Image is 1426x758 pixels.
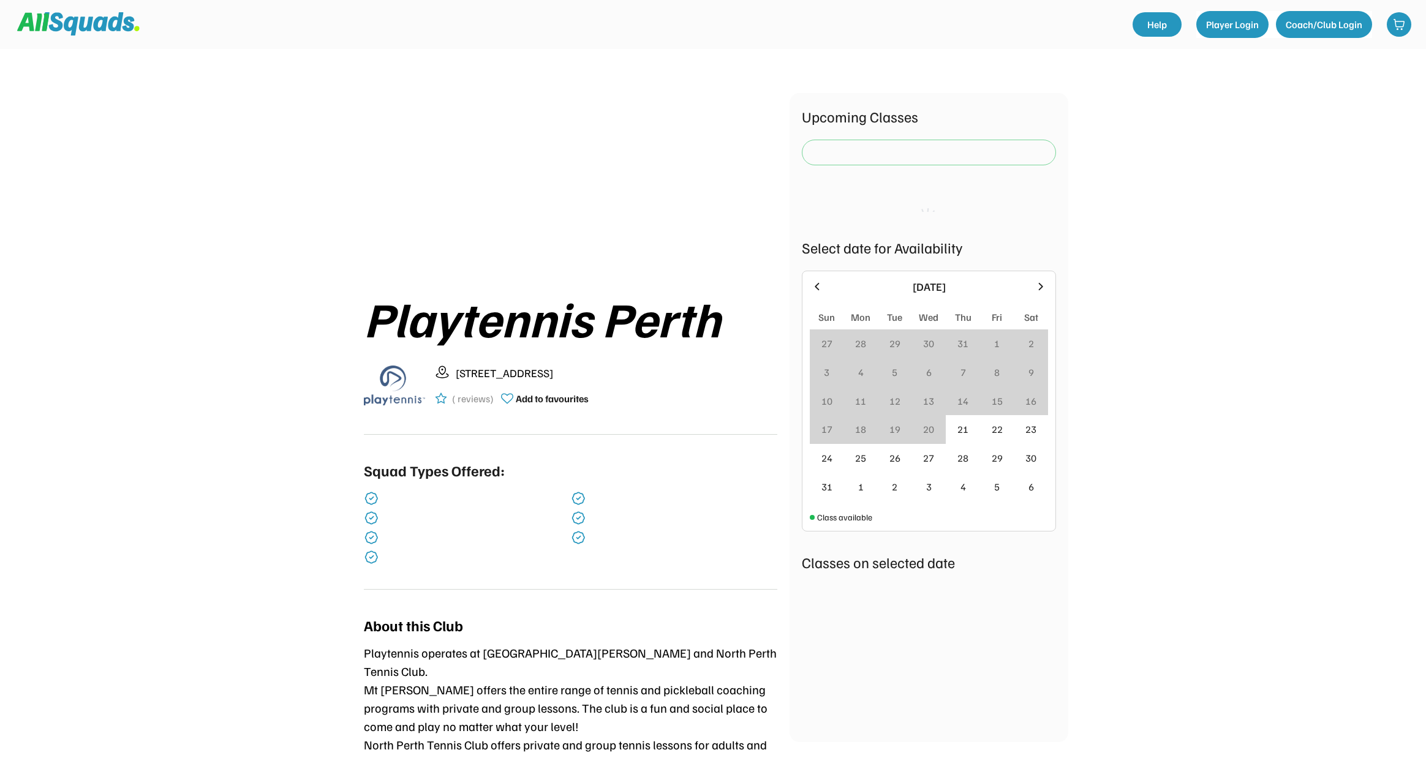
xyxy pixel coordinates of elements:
[994,336,1000,351] div: 1
[957,451,968,465] div: 28
[821,451,832,465] div: 24
[926,365,932,380] div: 6
[1028,336,1034,351] div: 2
[818,310,835,325] div: Sun
[858,479,864,494] div: 1
[923,422,934,437] div: 20
[855,422,866,437] div: 18
[955,310,971,325] div: Thu
[858,365,864,380] div: 4
[1276,11,1372,38] button: Coach/Club Login
[923,394,934,408] div: 13
[923,451,934,465] div: 27
[364,511,379,525] img: check-verified-01.svg
[957,422,968,437] div: 21
[402,93,739,276] img: yH5BAEAAAAALAAAAAABAAEAAAIBRAA7
[1133,12,1182,37] a: Help
[992,451,1003,465] div: 29
[1024,310,1038,325] div: Sat
[892,479,897,494] div: 2
[851,310,870,325] div: Mon
[1025,422,1036,437] div: 23
[855,394,866,408] div: 11
[821,394,832,408] div: 10
[824,365,829,380] div: 3
[571,491,586,506] img: check-verified-01.svg
[1025,394,1036,408] div: 16
[831,279,1027,295] div: [DATE]
[571,530,586,545] img: check-verified-01.svg
[960,365,966,380] div: 7
[960,479,966,494] div: 4
[821,479,832,494] div: 31
[17,12,140,36] img: Squad%20Logo.svg
[516,391,589,406] div: Add to favourites
[802,105,1056,127] div: Upcoming Classes
[364,355,425,416] img: playtennis%20blue%20logo%201.png
[364,291,777,345] div: Playtennis Perth
[992,422,1003,437] div: 22
[892,365,897,380] div: 5
[992,310,1002,325] div: Fri
[957,336,968,351] div: 31
[364,530,379,545] img: check-verified-01.svg
[364,491,379,506] img: check-verified-01.svg
[1028,365,1034,380] div: 9
[452,391,494,406] div: ( reviews)
[855,451,866,465] div: 25
[1393,18,1405,31] img: shopping-cart-01%20%281%29.svg
[364,614,463,636] div: About this Club
[821,336,832,351] div: 27
[889,336,900,351] div: 29
[817,511,872,523] div: Class available
[456,365,777,381] div: [STREET_ADDRESS]
[994,365,1000,380] div: 8
[364,550,379,565] img: check-verified-01.svg
[364,459,505,481] div: Squad Types Offered:
[889,422,900,437] div: 19
[889,394,900,408] div: 12
[571,511,586,525] img: check-verified-01.svg
[802,551,1056,573] div: Classes on selected date
[1028,479,1034,494] div: 6
[889,451,900,465] div: 26
[957,394,968,408] div: 14
[1196,11,1269,38] button: Player Login
[887,310,902,325] div: Tue
[855,336,866,351] div: 28
[919,310,938,325] div: Wed
[926,479,932,494] div: 3
[923,336,934,351] div: 30
[1025,451,1036,465] div: 30
[802,236,1056,258] div: Select date for Availability
[821,422,832,437] div: 17
[992,394,1003,408] div: 15
[994,479,1000,494] div: 5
